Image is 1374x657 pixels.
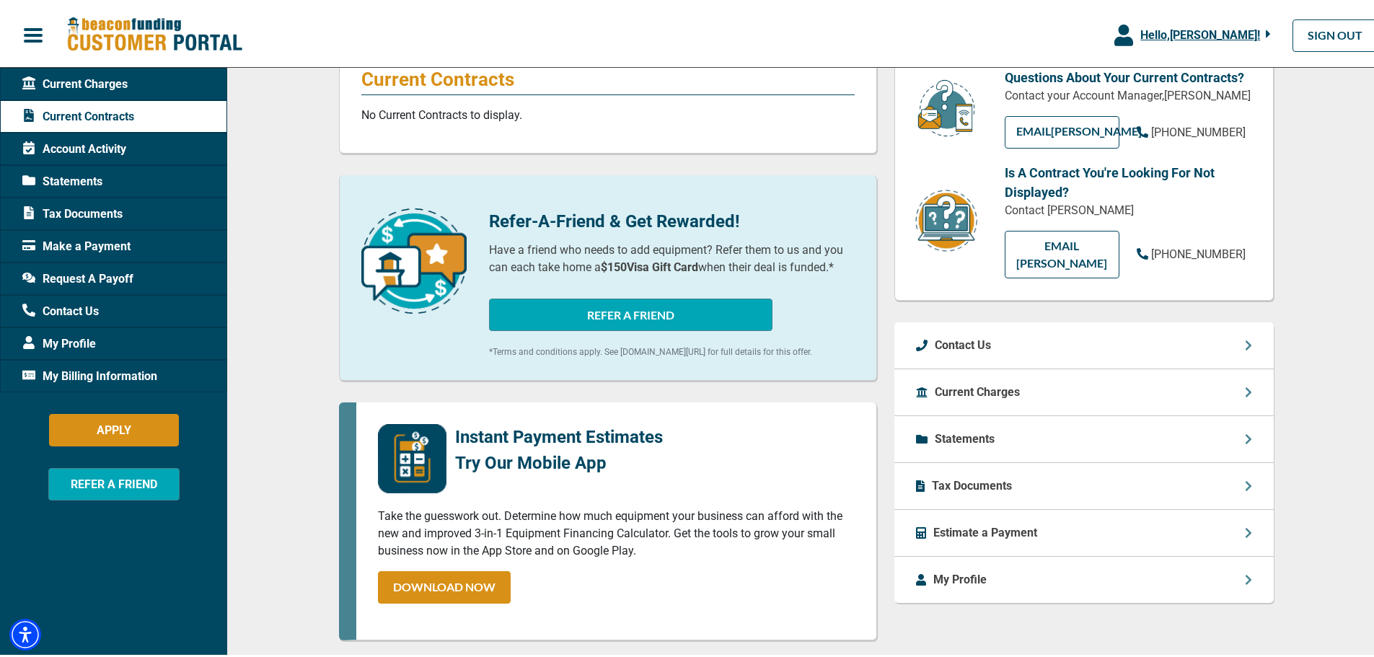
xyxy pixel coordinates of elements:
[1005,160,1251,199] p: Is A Contract You're Looking For Not Displayed?
[489,343,855,356] p: *Terms and conditions apply. See [DOMAIN_NAME][URL] for full details for this offer.
[66,14,242,50] img: Beacon Funding Customer Portal Logo
[1005,113,1119,146] a: EMAIL[PERSON_NAME]
[1151,123,1246,136] span: [PHONE_NUMBER]
[22,203,123,220] span: Tax Documents
[1005,84,1251,102] p: Contact your Account Manager, [PERSON_NAME]
[1137,121,1246,138] a: [PHONE_NUMBER]
[489,206,855,232] p: Refer-A-Friend & Get Rewarded!
[22,235,131,252] span: Make a Payment
[914,76,979,136] img: customer-service.png
[935,334,991,351] p: Contact Us
[22,138,126,155] span: Account Activity
[455,447,663,473] p: Try Our Mobile App
[935,428,995,445] p: Statements
[378,568,511,601] a: DOWNLOAD NOW
[914,185,979,251] img: contract-icon.png
[9,616,41,648] div: Accessibility Menu
[22,170,102,188] span: Statements
[933,521,1037,539] p: Estimate a Payment
[455,421,663,447] p: Instant Payment Estimates
[1005,199,1251,216] p: Contact [PERSON_NAME]
[22,332,96,350] span: My Profile
[935,381,1020,398] p: Current Charges
[1140,25,1260,39] span: Hello, [PERSON_NAME] !
[1137,243,1246,260] a: [PHONE_NUMBER]
[49,411,179,444] button: APPLY
[489,239,855,273] p: Have a friend who needs to add equipment? Refer them to us and you can each take home a when thei...
[361,65,855,88] p: Current Contracts
[361,104,855,121] p: No Current Contracts to display.
[932,475,1012,492] p: Tax Documents
[378,421,446,490] img: mobile-app-logo.png
[22,365,157,382] span: My Billing Information
[1005,65,1251,84] p: Questions About Your Current Contracts?
[601,257,698,271] b: $150 Visa Gift Card
[933,568,987,586] p: My Profile
[22,300,99,317] span: Contact Us
[22,268,133,285] span: Request A Payoff
[1151,244,1246,258] span: [PHONE_NUMBER]
[48,465,180,498] button: REFER A FRIEND
[489,296,772,328] button: REFER A FRIEND
[22,73,128,90] span: Current Charges
[1005,228,1119,275] a: EMAIL [PERSON_NAME]
[361,206,467,311] img: refer-a-friend-icon.png
[378,505,855,557] p: Take the guesswork out. Determine how much equipment your business can afford with the new and im...
[22,105,134,123] span: Current Contracts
